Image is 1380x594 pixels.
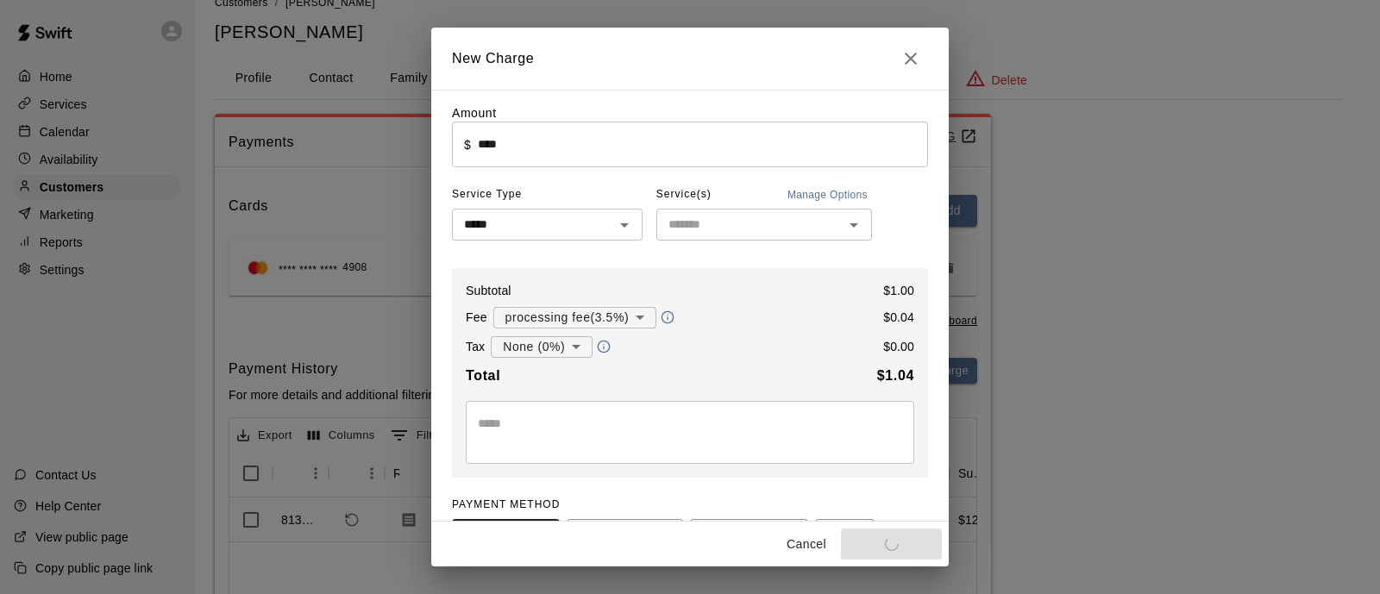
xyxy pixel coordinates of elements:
span: PAYMENT METHOD [452,498,560,510]
p: Tax [466,338,485,355]
b: $ 1.04 [877,368,914,383]
button: Manage Options [783,181,872,209]
button: Open [842,213,866,237]
button: Open [612,213,637,237]
p: $ 0.00 [883,338,914,355]
label: Amount [452,106,497,120]
button: Close [894,41,928,76]
b: Total [466,368,500,383]
div: None (0%) [491,331,593,363]
button: Cancel [779,528,834,560]
h2: New Charge [431,28,949,90]
p: $ 1.00 [883,282,914,299]
button: POINT OF SALE [567,519,683,557]
p: Subtotal [466,282,511,299]
button: CREDIT CARD [452,519,560,557]
button: WALLET New [690,519,808,557]
p: $ 0.04 [883,309,914,326]
p: $ [464,136,471,153]
div: processing fee ( 3.5 % ) [493,302,657,334]
span: Service(s) [656,181,712,209]
span: Service Type [452,181,643,209]
button: CASH [815,519,875,557]
p: Fee [466,309,487,326]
